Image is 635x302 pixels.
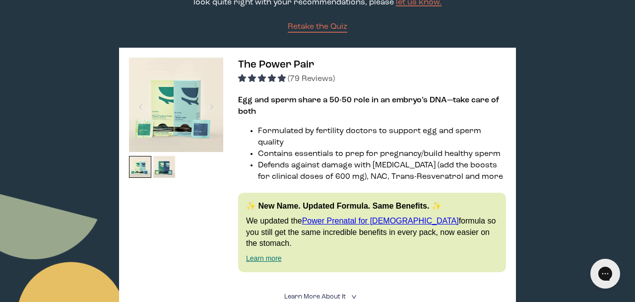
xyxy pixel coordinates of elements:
[585,255,625,292] iframe: Gorgias live chat messenger
[288,23,347,31] span: Retake the Quiz
[129,156,151,178] img: thumbnail image
[246,202,442,210] strong: ✨ New Name. Updated Formula. Same Benefits. ✨
[348,294,358,300] i: <
[246,216,498,249] p: We updated the formula so you still get the same incredible benefits in every pack, now easier on...
[284,294,346,300] span: Learn More About it
[238,60,314,70] span: The Power Pair
[153,156,176,178] img: thumbnail image
[284,292,351,302] summary: Learn More About it <
[129,58,223,152] img: thumbnail image
[258,126,506,149] li: Formulated by fertility doctors to support egg and sperm quality
[288,21,347,33] a: Retake the Quiz
[246,254,282,262] a: Learn more
[288,75,335,83] span: (79 Reviews)
[258,160,506,183] li: Defends against damage with [MEDICAL_DATA] (add the boosts for clinical doses of 600 mg), NAC, Tr...
[238,75,288,83] span: 4.92 stars
[238,96,499,116] strong: Egg and sperm share a 50-50 role in an embryo’s DNA—take care of both
[302,217,459,225] a: Power Prenatal for [DEMOGRAPHIC_DATA]
[258,149,506,160] li: Contains essentials to prep for pregnancy/build healthy sperm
